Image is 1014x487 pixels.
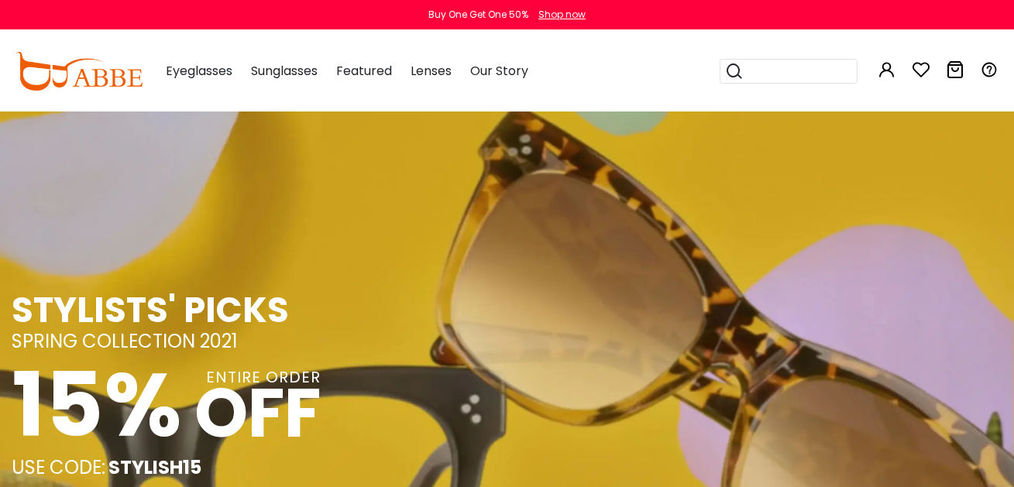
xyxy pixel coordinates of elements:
span: Lenses [411,62,452,80]
div: Shop now [538,8,586,22]
div: STYLISTS' PICKS [12,290,1002,331]
div: USE CODE: [12,457,105,478]
span: Sunglasses [251,62,318,80]
span: Our Story [470,62,528,80]
a: Shop now [531,8,586,21]
img: abbeglasses.com [15,52,143,91]
div: 15% [12,352,182,457]
div: STYLISH15 [108,457,201,478]
div: Buy One Get One 50% [428,8,528,22]
span: Eyeglasses [166,62,232,80]
div: OFF [194,386,321,441]
div: SPRING COLLECTION 2021 [12,331,1002,352]
span: Featured [336,62,392,80]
